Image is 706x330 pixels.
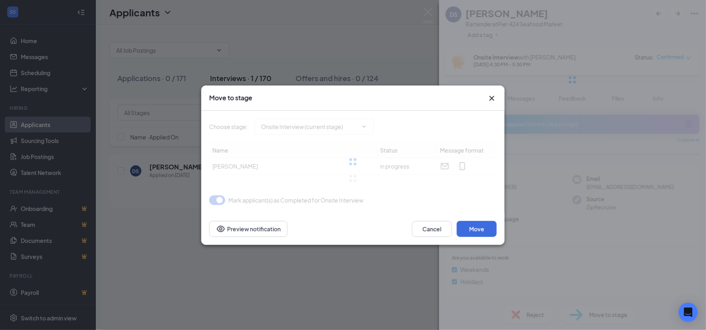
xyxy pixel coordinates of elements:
[412,221,452,237] button: Cancel
[216,224,226,234] svg: Eye
[487,93,497,103] svg: Cross
[487,93,497,103] button: Close
[457,221,497,237] button: Move
[209,93,252,102] h3: Move to stage
[209,221,288,237] button: Preview notificationEye
[679,303,698,322] div: Open Intercom Messenger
